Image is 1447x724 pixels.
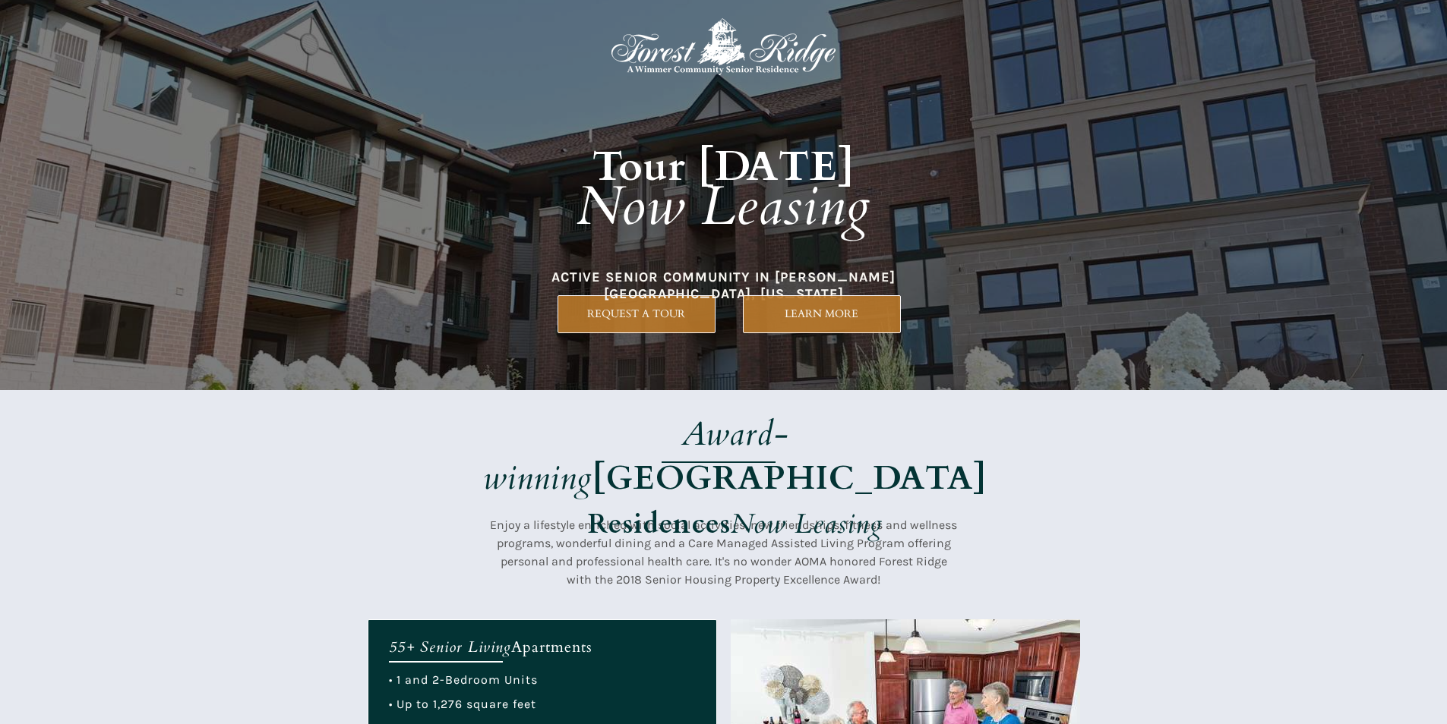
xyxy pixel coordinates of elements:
span: • Up to 1,276 square feet [389,697,536,711]
em: 55+ Senior Living [389,637,511,657]
em: Now Leasing [577,170,870,244]
em: Now Leasing [731,505,883,543]
a: LEARN MORE [743,295,901,333]
span: ACTIVE SENIOR COMMUNITY IN [PERSON_NAME][GEOGRAPHIC_DATA], [US_STATE] [551,269,896,302]
span: REQUEST A TOUR [558,307,715,320]
a: REQUEST A TOUR [558,295,716,333]
strong: Tour [DATE] [592,139,855,195]
em: Award-winning [483,411,789,501]
span: LEARN MORE [744,307,900,320]
strong: [GEOGRAPHIC_DATA] [592,455,987,501]
strong: Residences [588,505,731,543]
span: Apartments [511,637,592,657]
span: • 1 and 2-Bedroom Units [389,672,538,687]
